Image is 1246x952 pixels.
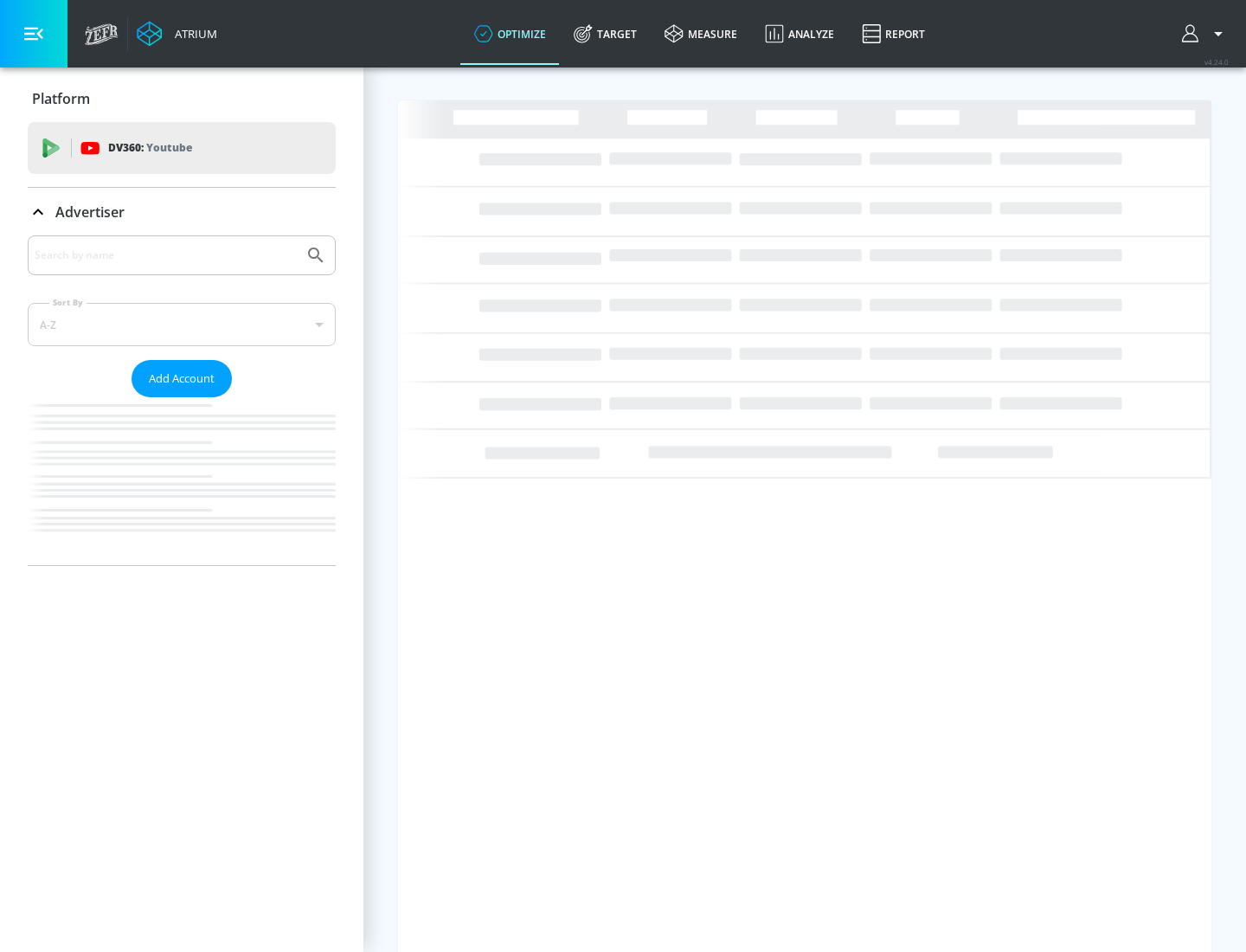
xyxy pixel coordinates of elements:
a: Target [560,3,651,65]
div: Advertiser [28,235,336,565]
div: A-Z [28,303,336,346]
p: Platform [32,89,90,108]
input: Search by name [35,244,297,267]
div: Platform [28,74,336,123]
nav: list of Advertiser [28,397,336,565]
p: DV360: [108,138,192,158]
span: v 4.24.0 [1204,57,1229,67]
a: Report [848,3,939,65]
div: Atrium [168,26,217,42]
div: DV360: Youtube [28,122,336,174]
a: optimize [460,3,560,65]
div: Advertiser [28,188,336,236]
button: Add Account [132,360,232,397]
a: measure [651,3,751,65]
label: Sort By [49,297,87,308]
span: Add Account [149,369,215,389]
p: Youtube [146,138,192,157]
p: Advertiser [55,203,125,222]
a: Analyze [751,3,848,65]
a: Atrium [137,21,217,47]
